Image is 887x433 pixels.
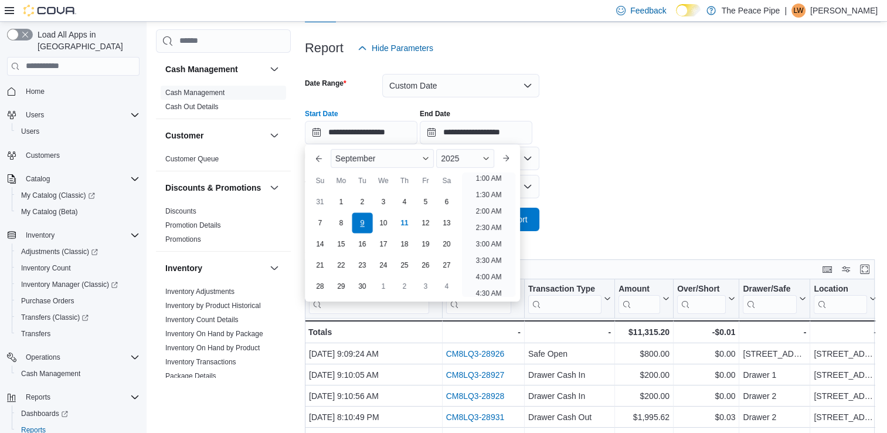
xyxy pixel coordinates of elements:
button: Home [2,83,144,100]
a: Home [21,84,49,99]
div: -$0.01 [677,325,735,339]
li: 3:00 AM [471,237,507,251]
span: Dashboards [16,407,140,421]
p: | [784,4,787,18]
p: Showing 6 of 6 [305,245,881,257]
a: Cash Management [16,367,85,381]
span: Users [26,110,44,120]
li: 2:30 AM [471,221,507,235]
a: Inventory On Hand by Package [165,330,263,338]
a: Customers [21,148,64,163]
button: Inventory [2,227,144,243]
div: - [743,325,806,339]
li: 4:30 AM [471,286,507,300]
span: Customer Queue [165,154,219,164]
a: My Catalog (Classic) [12,187,144,204]
div: [STREET_ADDRESS] [814,347,876,361]
div: Fr [416,171,435,190]
a: Purchase Orders [16,294,79,308]
li: 3:30 AM [471,253,507,268]
span: Transfers (Classic) [21,313,89,322]
a: CM8LQ3-28927 [446,370,504,380]
a: My Catalog (Beta) [16,205,83,219]
label: Date Range [305,79,346,88]
span: Adjustments (Classic) [16,245,140,259]
span: Feedback [630,5,666,16]
div: Totals [308,325,439,339]
span: Cash Management [21,369,80,378]
a: Customer Queue [165,155,219,163]
div: day-30 [353,277,372,296]
a: Discounts [165,207,196,215]
a: Inventory Count Details [165,316,239,324]
div: Drawer 2 [743,410,806,424]
div: day-2 [395,277,414,296]
div: day-16 [353,235,372,253]
div: $0.00 [677,368,735,382]
h3: Inventory [165,262,202,274]
button: Customers [2,147,144,164]
div: Transaction Type [528,283,601,313]
div: day-5 [416,192,435,211]
a: Transfers (Classic) [16,310,93,324]
span: Inventory [26,231,55,240]
div: Drawer 2 [743,389,806,403]
ul: Time [462,172,515,297]
div: Location [814,283,866,313]
button: Cash Management [165,63,265,75]
span: Cash Out Details [165,102,219,111]
span: Transfers [21,329,50,339]
span: Inventory Manager (Classic) [16,278,140,292]
div: - [446,325,520,339]
a: Dashboards [12,405,144,422]
div: day-10 [374,214,393,232]
div: $11,315.20 [618,325,670,339]
a: CM8LQ3-28931 [446,412,504,422]
input: Press the down key to enter a popover containing a calendar. Press the escape key to close the po... [305,121,417,144]
span: Inventory [21,228,140,242]
a: Transfers (Classic) [12,309,144,326]
button: Over/Short [677,283,735,313]
a: Adjustments (Classic) [16,245,103,259]
div: Transaction Type [528,283,601,295]
span: Customers [21,148,140,163]
a: CM8LQ3-28928 [446,391,504,401]
span: 2025 [441,154,459,163]
button: Inventory [267,261,281,275]
div: day-2 [353,192,372,211]
span: Home [26,87,45,96]
div: day-14 [311,235,329,253]
button: Transaction # [446,283,520,313]
span: Adjustments (Classic) [21,247,98,256]
span: Inventory by Product Historical [165,301,261,310]
div: day-28 [311,277,329,296]
div: day-1 [374,277,393,296]
button: Customer [165,130,265,141]
button: Location [814,283,876,313]
div: Drawer Cash Out [528,410,611,424]
span: Inventory Manager (Classic) [21,280,118,289]
div: $800.00 [618,347,670,361]
button: My Catalog (Beta) [12,204,144,220]
img: Cova [23,5,76,16]
div: Tu [353,171,372,190]
span: Dashboards [21,409,68,418]
span: Customers [26,151,60,160]
div: We [374,171,393,190]
a: Inventory On Hand by Product [165,344,260,352]
div: Cash Management [156,86,291,119]
p: [PERSON_NAME] [810,4,878,18]
span: Purchase Orders [16,294,140,308]
li: 1:00 AM [471,171,507,185]
a: Adjustments (Classic) [12,243,144,260]
span: Catalog [21,172,140,186]
h3: Customer [165,130,203,141]
span: Inventory Transactions [165,357,236,367]
button: Reports [21,390,55,404]
a: Inventory Manager (Classic) [12,276,144,293]
div: Amount [618,283,660,313]
div: Drawer/Safe [743,283,797,313]
span: September [335,154,375,163]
